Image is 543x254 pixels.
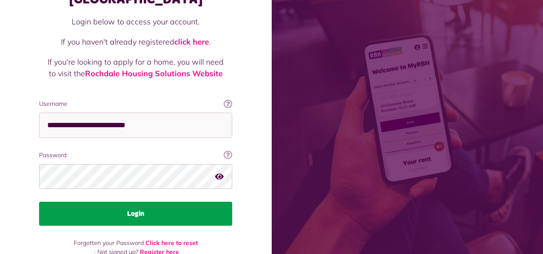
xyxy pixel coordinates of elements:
label: Username [39,99,232,108]
span: Forgotten your Password [74,239,144,247]
p: If you haven't already registered . [48,36,224,48]
p: If you're looking to apply for a home, you will need to visit the [48,56,224,79]
label: Password [39,151,232,160]
button: Login [39,202,232,226]
a: Rochdale Housing Solutions Website [85,69,223,78]
a: click here [174,37,209,47]
a: Click here to reset [146,239,198,247]
p: Login below to access your account. [48,16,224,27]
